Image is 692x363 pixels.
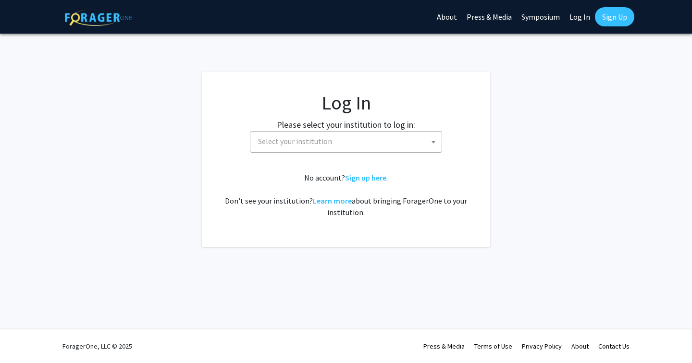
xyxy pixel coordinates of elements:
a: Sign Up [595,7,634,26]
span: Select your institution [258,136,332,146]
a: Press & Media [423,342,465,351]
h1: Log In [221,91,471,114]
a: Learn more about bringing ForagerOne to your institution [313,196,352,206]
label: Please select your institution to log in: [277,118,415,131]
img: ForagerOne Logo [65,9,132,26]
span: Select your institution [254,132,442,151]
a: Contact Us [598,342,630,351]
div: No account? . Don't see your institution? about bringing ForagerOne to your institution. [221,172,471,218]
a: Sign up here [345,173,386,182]
div: ForagerOne, LLC © 2025 [62,329,132,363]
a: About [571,342,589,351]
span: Select your institution [250,131,442,153]
a: Terms of Use [474,342,512,351]
a: Privacy Policy [522,342,562,351]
